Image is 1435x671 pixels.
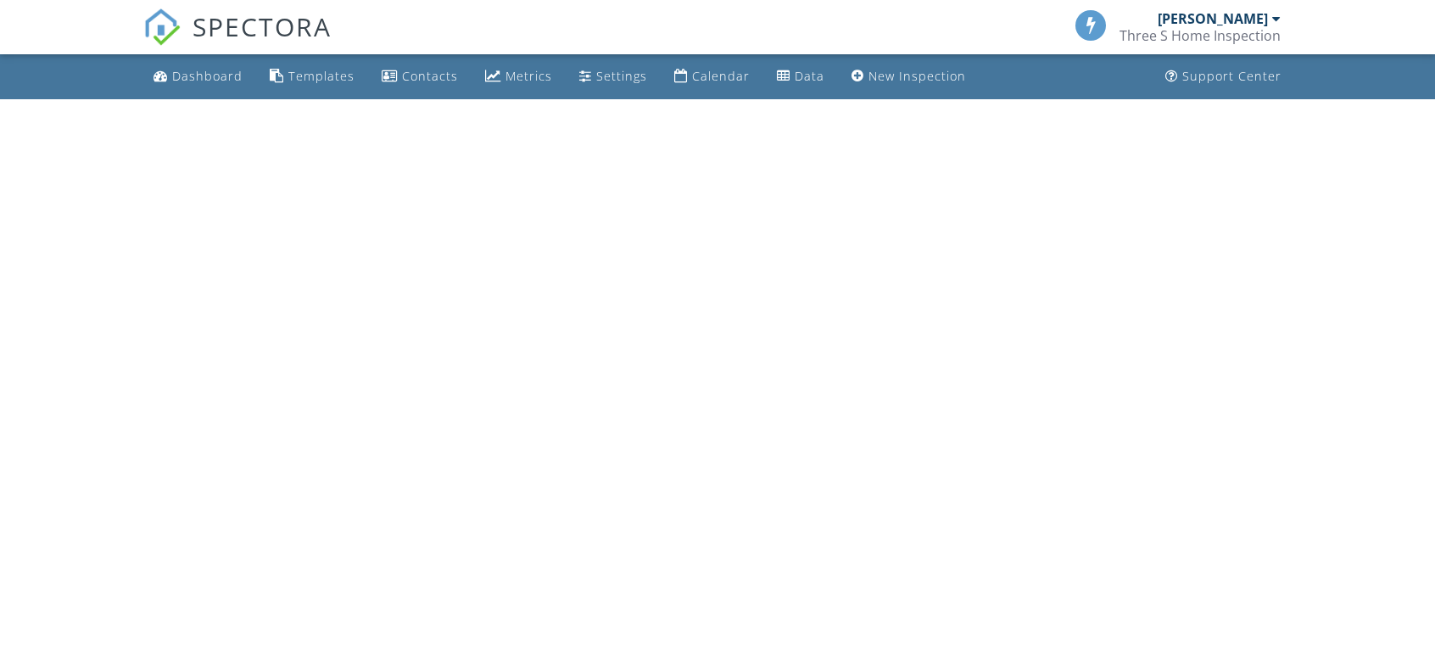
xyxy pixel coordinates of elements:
[596,68,647,84] div: Settings
[770,61,831,92] a: Data
[143,8,181,46] img: The Best Home Inspection Software - Spectora
[1182,68,1281,84] div: Support Center
[795,68,824,84] div: Data
[572,61,654,92] a: Settings
[478,61,559,92] a: Metrics
[1159,61,1288,92] a: Support Center
[375,61,465,92] a: Contacts
[868,68,966,84] div: New Inspection
[288,68,355,84] div: Templates
[263,61,361,92] a: Templates
[845,61,973,92] a: New Inspection
[692,68,750,84] div: Calendar
[667,61,757,92] a: Calendar
[172,68,243,84] div: Dashboard
[1120,27,1281,44] div: Three S Home Inspection
[193,8,332,44] span: SPECTORA
[143,23,332,59] a: SPECTORA
[402,68,458,84] div: Contacts
[147,61,249,92] a: Dashboard
[1158,10,1268,27] div: [PERSON_NAME]
[505,68,552,84] div: Metrics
